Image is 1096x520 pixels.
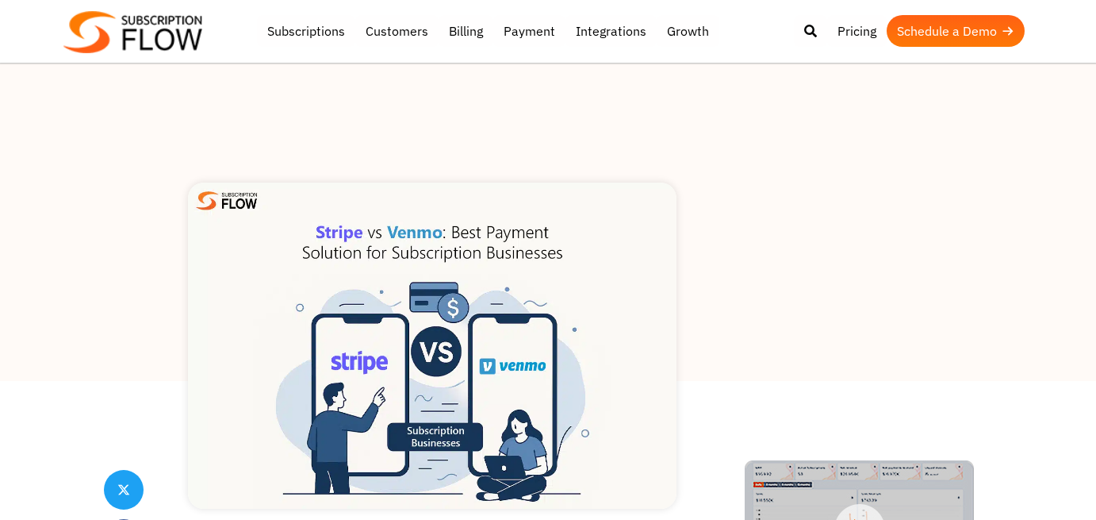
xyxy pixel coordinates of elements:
[188,183,676,509] img: Stripe vs Venmo
[439,15,493,47] a: Billing
[565,15,657,47] a: Integrations
[657,15,719,47] a: Growth
[63,11,202,53] img: Subscriptionflow
[355,15,439,47] a: Customers
[887,15,1025,47] a: Schedule a Demo
[257,15,355,47] a: Subscriptions
[493,15,565,47] a: Payment
[827,15,887,47] a: Pricing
